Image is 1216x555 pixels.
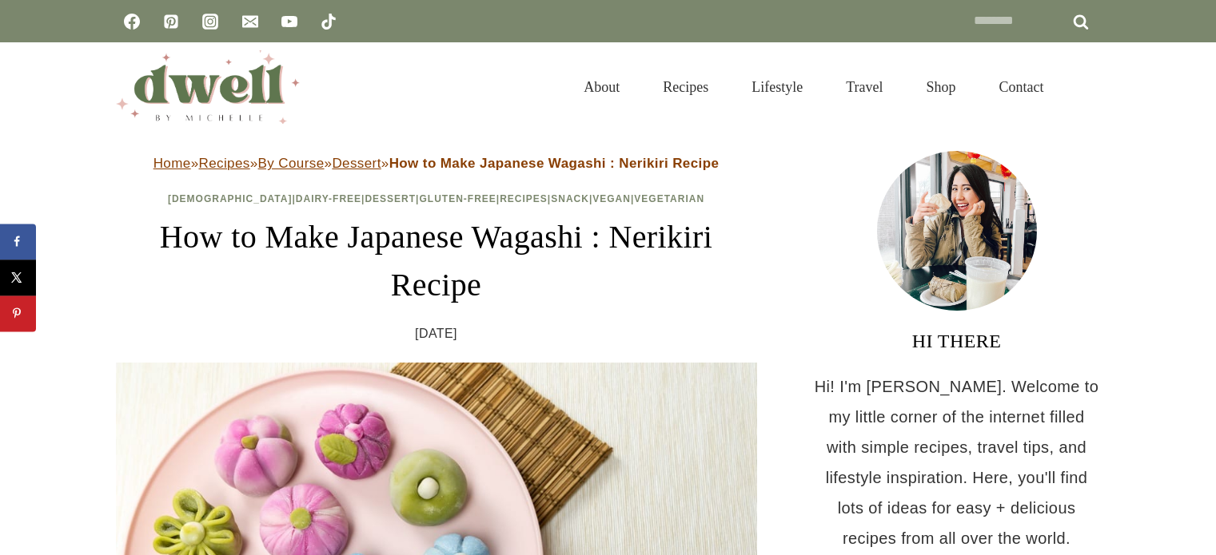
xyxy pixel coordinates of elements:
a: Pinterest [155,6,187,38]
a: By Course [258,156,325,171]
strong: How to Make Japanese Wagashi : Nerikiri Recipe [389,156,720,171]
a: Snack [551,193,589,204]
a: Recipes [641,59,730,115]
h3: HI THERE [813,327,1101,355]
a: [DEMOGRAPHIC_DATA] [168,193,293,204]
a: Travel [824,59,904,115]
a: Recipes [198,156,249,171]
a: About [562,59,641,115]
a: Facebook [116,6,148,38]
time: [DATE] [415,322,457,346]
nav: Primary Navigation [562,59,1065,115]
a: Contact [978,59,1066,115]
a: Dessert [365,193,416,204]
a: Lifestyle [730,59,824,115]
a: YouTube [273,6,305,38]
span: | | | | | | | [168,193,704,204]
p: Hi! I'm [PERSON_NAME]. Welcome to my little corner of the internet filled with simple recipes, tr... [813,371,1101,553]
a: Dairy-Free [296,193,361,204]
img: DWELL by michelle [116,50,300,124]
a: Gluten-Free [419,193,496,204]
h1: How to Make Japanese Wagashi : Nerikiri Recipe [116,213,757,309]
a: Shop [904,59,977,115]
span: » » » » [153,156,720,171]
a: TikTok [313,6,345,38]
a: Vegan [592,193,631,204]
a: Email [234,6,266,38]
a: Home [153,156,191,171]
a: Recipes [500,193,548,204]
a: Instagram [194,6,226,38]
a: Vegetarian [634,193,704,204]
button: View Search Form [1074,73,1101,101]
a: Dessert [332,156,381,171]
